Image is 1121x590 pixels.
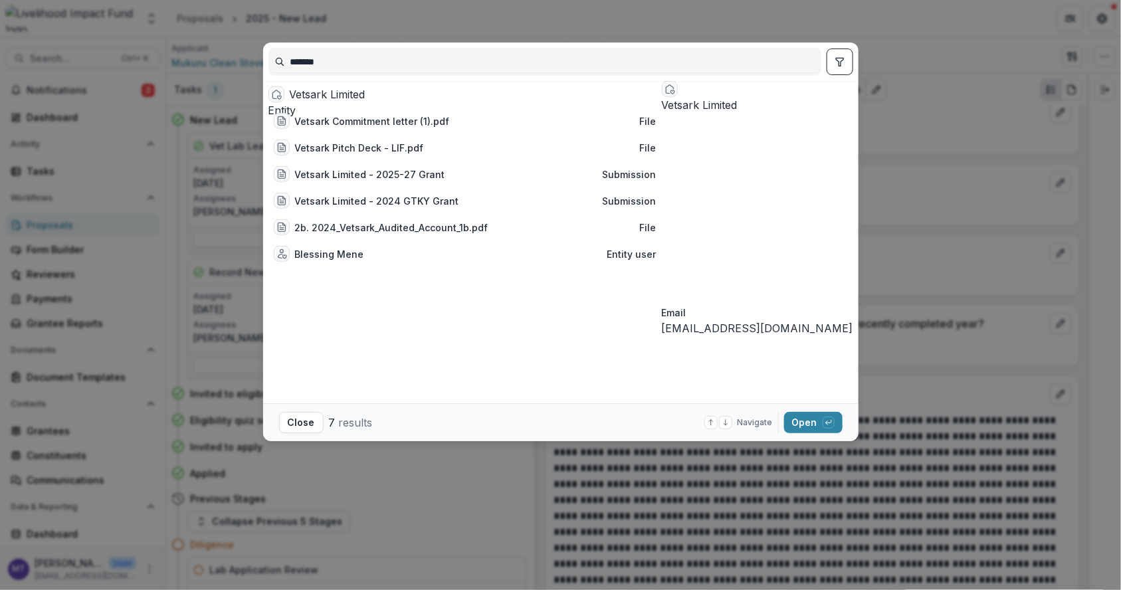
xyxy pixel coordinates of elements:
[603,169,657,180] span: Submission
[295,114,450,128] div: Vetsark Commitment letter (1).pdf
[662,322,853,335] a: [EMAIL_ADDRESS][DOMAIN_NAME]
[295,221,488,235] div: 2b. 2024_Vetsark_Audited_Account_1b.pdf
[295,194,459,208] div: Vetsark Limited - 2024 GTKY Grant
[662,307,686,318] span: Email
[827,49,853,75] button: toggle filters
[603,195,657,207] span: Submission
[640,142,657,153] span: File
[607,248,657,260] span: Entity user
[640,222,657,233] span: File
[295,141,424,155] div: Vetsark Pitch Deck - LIF.pdf
[279,412,324,433] button: Close
[784,412,843,433] button: Open
[295,247,364,261] div: Blessing Mene
[295,167,445,181] div: Vetsark Limited - 2025-27 Grant
[339,416,373,429] span: results
[329,416,336,429] span: 7
[268,104,296,117] span: Entity
[640,116,657,127] span: File
[738,417,773,429] span: Navigate
[290,86,657,102] div: Vetsark Limited
[662,97,853,113] div: Vetsark Limited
